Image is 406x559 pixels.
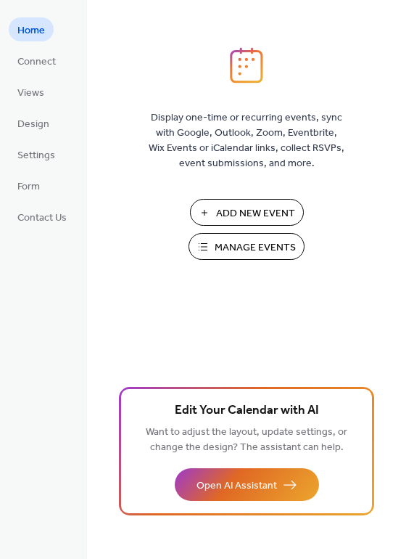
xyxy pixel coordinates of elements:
a: Views [9,80,53,104]
span: Settings [17,148,55,163]
span: Edit Your Calendar with AI [175,401,319,421]
a: Home [9,17,54,41]
span: Want to adjust the layout, update settings, or change the design? The assistant can help. [146,423,347,457]
span: Design [17,117,49,132]
button: Manage Events [188,233,304,260]
img: logo_icon.svg [230,47,263,83]
span: Contact Us [17,211,67,226]
a: Connect [9,49,65,73]
span: Home [17,23,45,38]
span: Open AI Assistant [196,478,277,494]
button: Add New Event [190,199,304,226]
span: Form [17,179,40,195]
button: Open AI Assistant [175,468,319,501]
a: Design [9,111,58,135]
span: Add New Event [216,206,295,221]
a: Settings [9,142,64,166]
a: Form [9,174,49,197]
span: Display one-time or recurring events, sync with Google, Outlook, Zoom, Eventbrite, Wix Events or ... [149,110,344,171]
span: Views [17,86,44,101]
span: Connect [17,54,56,70]
a: Contact Us [9,205,75,229]
span: Manage Events [215,240,296,256]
